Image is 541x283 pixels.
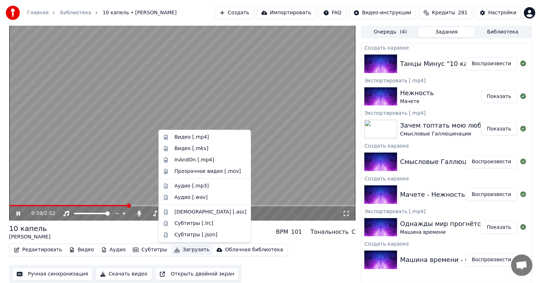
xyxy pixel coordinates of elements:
[215,6,254,19] button: Создать
[66,245,97,255] button: Видео
[400,130,493,138] div: Смысловые Галлюцинации
[175,231,218,238] div: Субтитры [.json]
[276,228,288,236] div: BPM
[361,76,531,84] div: Экспортировать [.mp4]
[95,268,152,281] button: Скачать видео
[400,98,434,105] div: Мачете
[11,245,65,255] button: Редактировать
[352,228,355,236] div: C
[12,268,93,281] button: Ручная синхронизация
[361,43,531,52] div: Создать караоке
[400,229,513,236] div: Машина времени
[291,228,302,236] div: 101
[481,123,517,135] button: Показать
[6,6,20,20] img: youka
[488,9,516,16] div: Настройки
[361,141,531,150] div: Создать караоке
[175,209,246,216] div: [DEMOGRAPHIC_DATA] [.ass]
[171,245,212,255] button: Загрузить
[475,27,531,37] button: Библиотека
[27,9,48,16] a: Главная
[311,228,349,236] div: Тональность
[175,134,209,141] div: Видео [.mp4]
[361,108,531,117] div: Экспортировать [.mp4]
[400,88,434,98] div: Нежность
[225,246,283,253] div: Облачная библиотека
[349,6,416,19] button: Видео-инструкции
[511,254,532,276] a: Открытый чат
[432,9,455,16] span: Кредиты
[400,120,493,130] div: Зачем топтать мою любовь
[400,59,487,69] div: Танцы Минус "10 капель"
[175,145,208,152] div: Видео [.mkv]
[400,219,513,229] div: Однажды мир прогнётся под нас
[44,210,55,217] span: 2:52
[98,245,129,255] button: Аудио
[175,168,241,175] div: Прозрачное видео [.mov]
[361,174,531,182] div: Создать караоке
[175,194,208,201] div: Аудио [.wav]
[175,220,213,227] div: Субтитры [.lrc]
[362,27,418,37] button: Очередь
[400,190,465,200] div: Мачете - Нежность
[466,155,517,168] button: Воспроизвести
[475,6,521,19] button: Настройки
[319,6,346,19] button: FAQ
[175,182,209,190] div: Аудио [.mp3]
[60,9,91,16] a: Библиотека
[257,6,316,19] button: Импортировать
[466,253,517,266] button: Воспроизвести
[103,9,177,16] span: 10 капель • [PERSON_NAME]
[9,223,51,233] div: 10 капель
[31,210,42,217] span: 0:59
[458,9,468,16] span: 281
[466,57,517,70] button: Воспроизвести
[130,245,170,255] button: Субтитры
[481,221,517,234] button: Показать
[361,239,531,248] div: Создать караоке
[27,9,177,16] nav: breadcrumb
[466,188,517,201] button: Воспроизвести
[481,90,517,103] button: Показать
[31,210,48,217] div: /
[361,207,531,215] div: Экспортировать [.mp4]
[400,29,407,36] span: ( 4 )
[419,6,472,19] button: Кредиты281
[418,27,475,37] button: Задания
[9,233,51,241] div: [PERSON_NAME]
[175,156,214,164] div: InAndOn [.mp4]
[155,268,239,281] button: Открыть двойной экран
